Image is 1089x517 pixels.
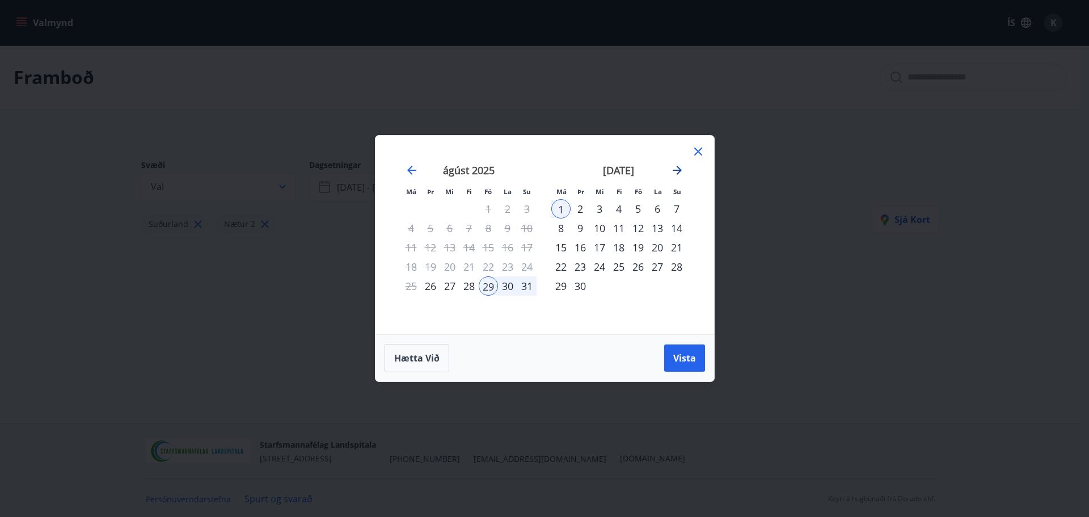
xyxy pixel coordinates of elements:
[648,218,667,238] div: 13
[648,199,667,218] div: 6
[443,163,495,177] strong: ágúst 2025
[440,276,459,296] div: 27
[571,257,590,276] td: Choose þriðjudagur, 23. september 2025 as your check-in date. It’s available.
[628,238,648,257] div: 19
[609,218,628,238] div: 11
[667,218,686,238] div: 14
[479,218,498,238] td: Not available. föstudagur, 8. ágúst 2025
[498,276,517,296] td: Selected. laugardagur, 30. ágúst 2025
[667,199,686,218] td: Choose sunnudagur, 7. september 2025 as your check-in date. It’s available.
[466,187,472,196] small: Fi
[648,257,667,276] td: Choose laugardagur, 27. september 2025 as your check-in date. It’s available.
[590,238,609,257] div: 17
[648,238,667,257] td: Choose laugardagur, 20. september 2025 as your check-in date. It’s available.
[459,276,479,296] td: Choose fimmtudagur, 28. ágúst 2025 as your check-in date. It’s available.
[402,218,421,238] td: Not available. mánudagur, 4. ágúst 2025
[551,218,571,238] td: Choose mánudagur, 8. september 2025 as your check-in date. It’s available.
[609,199,628,218] td: Choose fimmtudagur, 4. september 2025 as your check-in date. It’s available.
[402,257,421,276] td: Not available. mánudagur, 18. ágúst 2025
[479,257,498,276] td: Not available. föstudagur, 22. ágúst 2025
[402,238,421,257] td: Not available. mánudagur, 11. ágúst 2025
[459,257,479,276] td: Not available. fimmtudagur, 21. ágúst 2025
[498,276,517,296] div: 30
[617,187,622,196] small: Fi
[673,352,696,364] span: Vista
[440,218,459,238] td: Not available. miðvikudagur, 6. ágúst 2025
[590,199,609,218] td: Choose miðvikudagur, 3. september 2025 as your check-in date. It’s available.
[440,257,459,276] td: Not available. miðvikudagur, 20. ágúst 2025
[571,218,590,238] div: 9
[556,187,567,196] small: Má
[402,276,421,296] td: Not available. mánudagur, 25. ágúst 2025
[551,276,571,296] div: 29
[628,238,648,257] td: Choose föstudagur, 19. september 2025 as your check-in date. It’s available.
[667,199,686,218] div: 7
[609,257,628,276] div: 25
[498,257,517,276] td: Not available. laugardagur, 23. ágúst 2025
[551,238,571,257] div: 15
[571,199,590,218] td: Choose þriðjudagur, 2. september 2025 as your check-in date. It’s available.
[571,218,590,238] td: Choose þriðjudagur, 9. september 2025 as your check-in date. It’s available.
[571,238,590,257] div: 16
[551,257,571,276] div: 22
[479,276,498,296] td: Selected as start date. föstudagur, 29. ágúst 2025
[385,344,449,372] button: Hætta við
[517,276,537,296] div: 31
[551,257,571,276] td: Choose mánudagur, 22. september 2025 as your check-in date. It’s available.
[667,218,686,238] td: Choose sunnudagur, 14. september 2025 as your check-in date. It’s available.
[571,276,590,296] td: Choose þriðjudagur, 30. september 2025 as your check-in date. It’s available.
[440,276,459,296] td: Choose miðvikudagur, 27. ágúst 2025 as your check-in date. It’s available.
[389,149,700,321] div: Calendar
[504,187,512,196] small: La
[498,199,517,218] td: Not available. laugardagur, 2. ágúst 2025
[590,218,609,238] td: Choose miðvikudagur, 10. september 2025 as your check-in date. It’s available.
[590,257,609,276] div: 24
[479,238,498,257] td: Not available. föstudagur, 15. ágúst 2025
[551,199,571,218] td: Selected as end date. mánudagur, 1. september 2025
[517,276,537,296] td: Selected. sunnudagur, 31. ágúst 2025
[628,199,648,218] td: Choose föstudagur, 5. september 2025 as your check-in date. It’s available.
[394,352,440,364] span: Hætta við
[571,257,590,276] div: 23
[590,257,609,276] td: Choose miðvikudagur, 24. september 2025 as your check-in date. It’s available.
[479,199,498,218] td: Not available. föstudagur, 1. ágúst 2025
[609,199,628,218] div: 4
[648,199,667,218] td: Choose laugardagur, 6. september 2025 as your check-in date. It’s available.
[664,344,705,372] button: Vista
[517,257,537,276] td: Not available. sunnudagur, 24. ágúst 2025
[551,238,571,257] td: Choose mánudagur, 15. september 2025 as your check-in date. It’s available.
[421,238,440,257] td: Not available. þriðjudagur, 12. ágúst 2025
[405,163,419,177] div: Move backward to switch to the previous month.
[648,218,667,238] td: Choose laugardagur, 13. september 2025 as your check-in date. It’s available.
[459,218,479,238] td: Not available. fimmtudagur, 7. ágúst 2025
[421,218,440,238] td: Not available. þriðjudagur, 5. ágúst 2025
[445,187,454,196] small: Mi
[571,199,590,218] div: 2
[628,257,648,276] td: Choose föstudagur, 26. september 2025 as your check-in date. It’s available.
[609,218,628,238] td: Choose fimmtudagur, 11. september 2025 as your check-in date. It’s available.
[670,163,684,177] div: Move forward to switch to the next month.
[628,218,648,238] div: 12
[648,238,667,257] div: 20
[551,218,571,238] div: 8
[628,199,648,218] div: 5
[609,238,628,257] div: 18
[654,187,662,196] small: La
[590,218,609,238] div: 10
[667,238,686,257] div: 21
[551,276,571,296] td: Choose mánudagur, 29. september 2025 as your check-in date. It’s available.
[523,187,531,196] small: Su
[440,238,459,257] td: Not available. miðvikudagur, 13. ágúst 2025
[517,238,537,257] td: Not available. sunnudagur, 17. ágúst 2025
[459,238,479,257] td: Not available. fimmtudagur, 14. ágúst 2025
[577,187,584,196] small: Þr
[517,199,537,218] td: Not available. sunnudagur, 3. ágúst 2025
[603,163,634,177] strong: [DATE]
[517,218,537,238] td: Not available. sunnudagur, 10. ágúst 2025
[590,199,609,218] div: 3
[421,257,440,276] td: Not available. þriðjudagur, 19. ágúst 2025
[498,218,517,238] td: Not available. laugardagur, 9. ágúst 2025
[609,257,628,276] td: Choose fimmtudagur, 25. september 2025 as your check-in date. It’s available.
[635,187,642,196] small: Fö
[571,238,590,257] td: Choose þriðjudagur, 16. september 2025 as your check-in date. It’s available.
